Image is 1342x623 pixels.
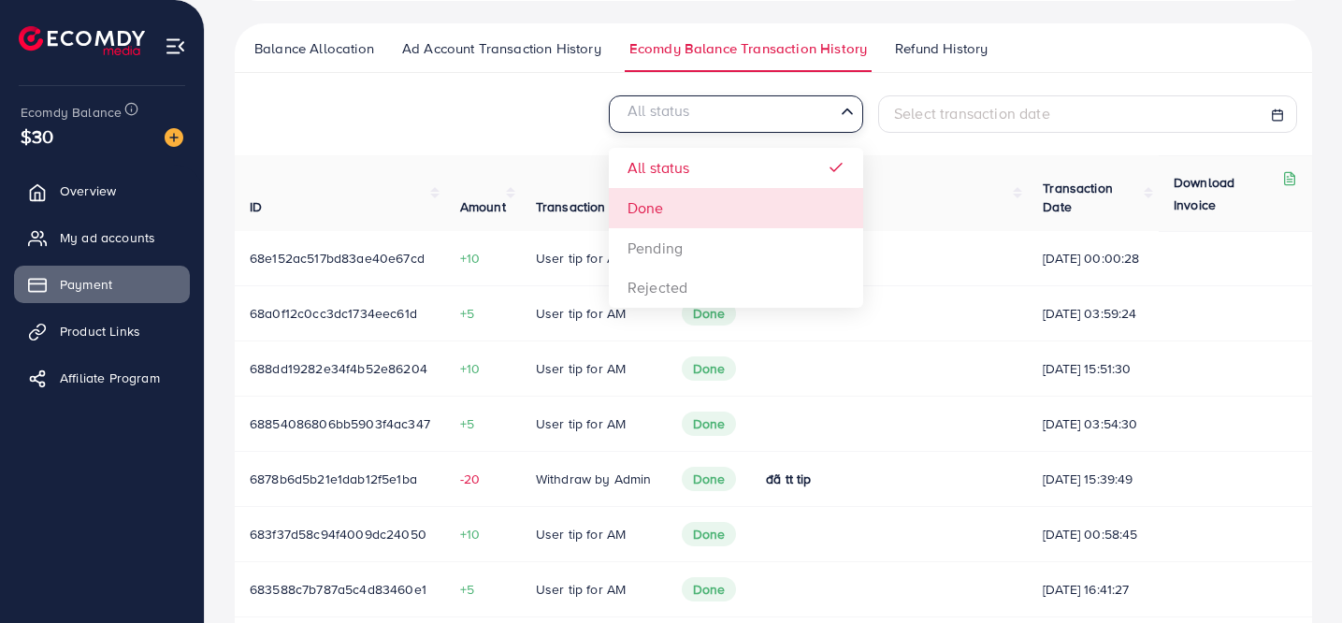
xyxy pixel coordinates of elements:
span: [DATE] 00:58:45 [1043,525,1144,543]
span: [DATE] 03:59:24 [1043,304,1144,323]
li: Done [609,188,863,228]
span: $30 [21,123,53,150]
span: User tip for AM [536,304,626,323]
span: +5 [460,304,506,323]
span: 683f37d58c94f4009dc24050 [250,525,426,543]
a: Product Links [14,312,190,350]
span: Done [682,412,737,436]
a: Payment [14,266,190,303]
span: đã tt tip [766,470,811,488]
span: 68e152ac517bd83ae40e67cd [250,249,425,268]
span: Ecomdy Balance [21,103,122,122]
span: Affiliate Program [60,369,160,387]
span: ID [250,197,262,216]
span: 688dd19282e34f4b52e86204 [250,359,427,378]
a: My ad accounts [14,219,190,256]
span: Done [682,522,737,546]
span: +10 [460,359,506,378]
img: menu [165,36,186,57]
span: Refund History [895,38,988,59]
span: User tip for AM [536,525,626,543]
span: [DATE] 16:41:27 [1043,580,1144,599]
span: +10 [460,525,506,543]
span: +5 [460,580,506,599]
span: Payment [60,275,112,294]
span: [DATE] 00:00:28 [1043,249,1144,268]
span: Ecomdy Balance Transaction History [629,38,867,59]
span: All status [624,97,694,124]
li: Rejected [609,268,863,308]
span: Done [682,467,737,491]
p: Download Invoice [1174,171,1278,216]
span: -20 [460,470,506,488]
input: Search for option [617,101,833,130]
span: Ad Account Transaction History [402,38,601,59]
span: [DATE] 15:51:30 [1043,359,1144,378]
img: logo [19,26,145,55]
span: User tip for AM [536,249,626,268]
span: +5 [460,414,506,433]
span: Withdraw by Admin [536,470,652,488]
span: Transaction type [536,197,637,216]
a: Affiliate Program [14,359,190,397]
div: Search for option [609,95,863,133]
span: Balance Allocation [254,38,374,59]
span: Amount [460,197,506,216]
span: 6878b6d5b21e1dab12f5e1ba [250,470,417,488]
span: User tip for AM [536,580,626,599]
span: 68854086806bb5903f4ac347 [250,414,430,433]
li: Pending [609,228,863,268]
span: User tip for AM [536,414,626,433]
a: Overview [14,172,190,210]
span: Transaction Date [1043,179,1113,216]
img: image [165,128,183,147]
span: Product Links [60,322,140,340]
span: Overview [60,181,116,200]
li: All status [609,148,863,188]
span: 68a0f12c0cc3dc1734eec61d [250,304,417,323]
span: [DATE] 03:54:30 [1043,414,1144,433]
span: Done [682,356,737,381]
iframe: Chat [1263,539,1328,609]
span: Select transaction date [894,103,1050,123]
span: Done [682,301,737,326]
span: User tip for AM [536,359,626,378]
span: +10 [460,249,506,268]
span: 683588c7b787a5c4d83460e1 [250,580,426,599]
span: [DATE] 15:39:49 [1043,470,1144,488]
span: My ad accounts [60,228,155,247]
span: Done [682,577,737,601]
